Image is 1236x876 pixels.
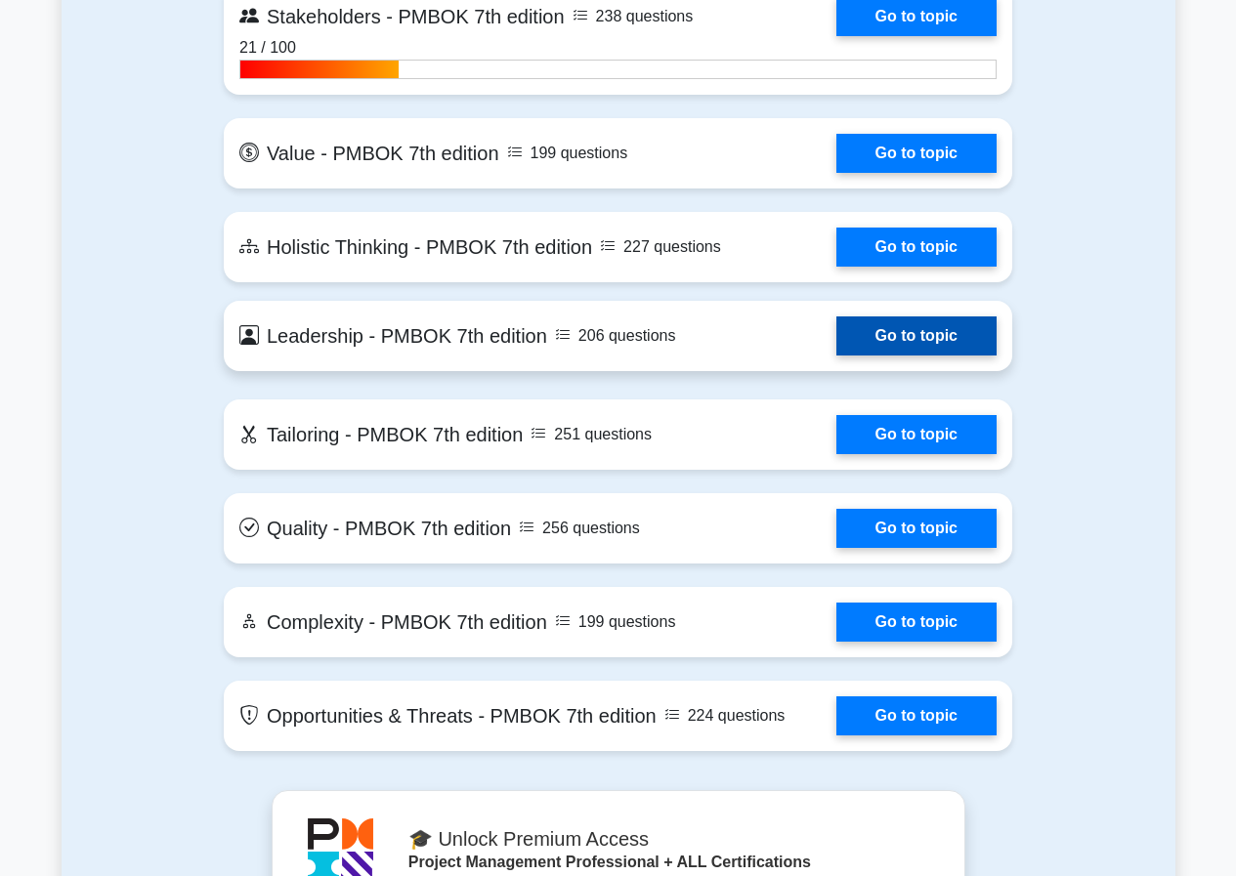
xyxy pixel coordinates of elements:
a: Go to topic [836,316,997,355]
a: Go to topic [836,509,997,548]
a: Go to topic [836,228,997,267]
a: Go to topic [836,603,997,642]
a: Go to topic [836,134,997,173]
a: Go to topic [836,696,997,735]
a: Go to topic [836,415,997,454]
